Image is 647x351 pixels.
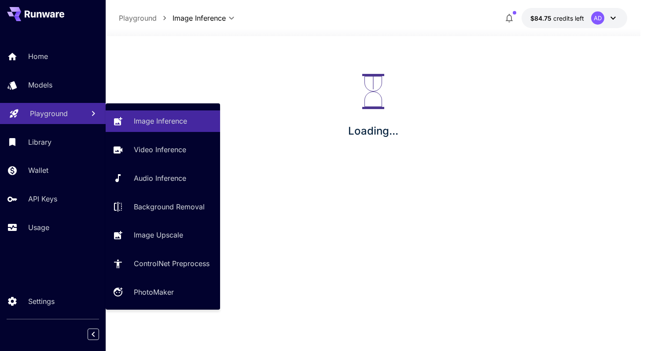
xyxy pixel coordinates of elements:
[28,194,57,204] p: API Keys
[28,137,51,147] p: Library
[591,11,604,25] div: AD
[119,13,173,23] nav: breadcrumb
[134,116,187,126] p: Image Inference
[553,15,584,22] span: credits left
[119,13,157,23] p: Playground
[28,222,49,233] p: Usage
[134,287,174,297] p: PhotoMaker
[106,168,220,189] a: Audio Inference
[134,201,205,212] p: Background Removal
[94,326,106,342] div: Collapse sidebar
[106,282,220,303] a: PhotoMaker
[106,139,220,161] a: Video Inference
[30,108,68,119] p: Playground
[28,80,52,90] p: Models
[106,110,220,132] a: Image Inference
[28,296,55,307] p: Settings
[530,15,553,22] span: $84.75
[28,51,48,62] p: Home
[88,329,99,340] button: Collapse sidebar
[134,144,186,155] p: Video Inference
[348,123,398,139] p: Loading...
[530,14,584,23] div: $84.74785
[106,196,220,217] a: Background Removal
[134,230,183,240] p: Image Upscale
[106,224,220,246] a: Image Upscale
[28,165,48,175] p: Wallet
[134,258,210,269] p: ControlNet Preprocess
[522,8,627,28] button: $84.74785
[173,13,226,23] span: Image Inference
[134,173,186,183] p: Audio Inference
[106,253,220,274] a: ControlNet Preprocess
